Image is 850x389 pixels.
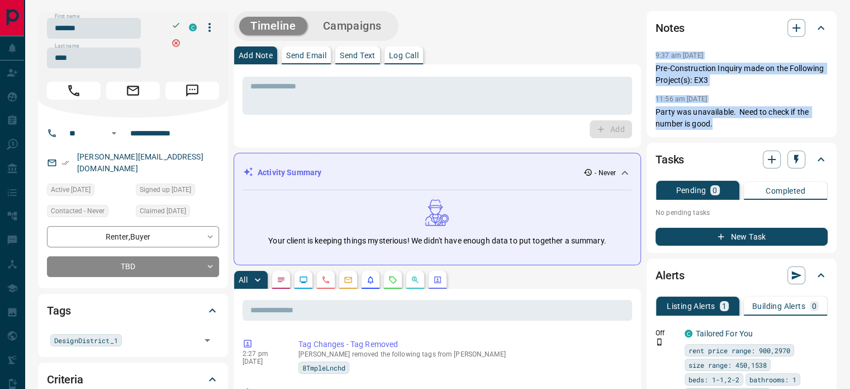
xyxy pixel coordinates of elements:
div: Tags [47,297,219,324]
div: TBD [47,256,219,277]
svg: Lead Browsing Activity [299,275,308,284]
span: beds: 1-1,2-2 [688,374,739,385]
p: No pending tasks [656,204,828,221]
h2: Notes [656,19,685,37]
button: Campaigns [312,17,393,35]
span: DesignDistrict_1 [54,335,118,346]
svg: Agent Actions [433,275,442,284]
p: Tag Changes - Tag Removed [298,339,628,350]
p: 0 [713,186,717,194]
svg: Opportunities [411,275,420,284]
span: Claimed [DATE] [140,205,186,217]
div: condos.ca [685,330,692,338]
a: [PERSON_NAME][EMAIL_ADDRESS][DOMAIN_NAME] [77,152,203,173]
div: Alerts [656,262,828,289]
p: - Never [595,168,616,178]
p: 1 [722,302,726,310]
a: Tailored For You [696,329,753,338]
div: Activity Summary- Never [243,162,631,183]
h2: Alerts [656,266,685,284]
h2: Tasks [656,151,684,168]
button: Open [107,126,121,140]
p: Log Call [389,51,419,59]
svg: Email Verified [61,159,69,167]
label: Last name [55,43,79,50]
p: Off [656,328,678,338]
p: 0 [812,302,816,310]
p: Activity Summary [258,167,321,179]
svg: Listing Alerts [366,275,375,284]
div: Fri Mar 25 2022 [47,184,130,199]
svg: Push Notification Only [656,338,663,346]
p: [PERSON_NAME] removed the following tags from [PERSON_NAME] [298,350,628,358]
div: Tasks [656,146,828,173]
p: Add Note [239,51,273,59]
p: Completed [766,187,805,195]
p: Your client is keeping things mysterious! We didn't have enough data to put together a summary. [268,235,606,247]
p: Building Alerts [752,302,805,310]
button: Open [200,332,215,348]
p: 9:37 am [DATE] [656,51,703,59]
span: Email [106,82,160,100]
div: Tue Sep 03 2019 [136,205,219,221]
span: Signed up [DATE] [140,184,191,195]
svg: Requests [388,275,397,284]
p: All [239,276,248,284]
div: Notes [656,15,828,41]
p: Party was unavailable. Need to check if the number is good. [656,106,828,130]
svg: Notes [277,275,286,284]
p: [DATE] [243,358,282,365]
span: rent price range: 900,2970 [688,345,790,356]
span: Active [DATE] [51,184,91,195]
div: Renter , Buyer [47,226,219,247]
p: 11:56 am [DATE] [656,95,707,103]
span: 8TmpleLnchd [302,362,345,373]
span: Message [165,82,219,100]
div: Tue Sep 03 2019 [136,184,219,199]
svg: Emails [344,275,353,284]
span: Call [47,82,101,100]
h2: Tags [47,302,70,320]
p: Pending [676,186,706,194]
p: Send Text [340,51,376,59]
p: 2:27 pm [243,350,282,358]
p: Listing Alerts [667,302,715,310]
span: size range: 450,1538 [688,359,767,371]
span: Contacted - Never [51,205,105,217]
p: Pre-Construction Inquiry made on the Following Project(s): EX3 [656,63,828,86]
p: Send Email [286,51,326,59]
button: Timeline [239,17,307,35]
div: condos.ca [189,24,197,31]
h2: Criteria [47,371,83,388]
span: bathrooms: 1 [749,374,796,385]
button: New Task [656,228,828,246]
label: First name [55,13,79,20]
svg: Calls [321,275,330,284]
